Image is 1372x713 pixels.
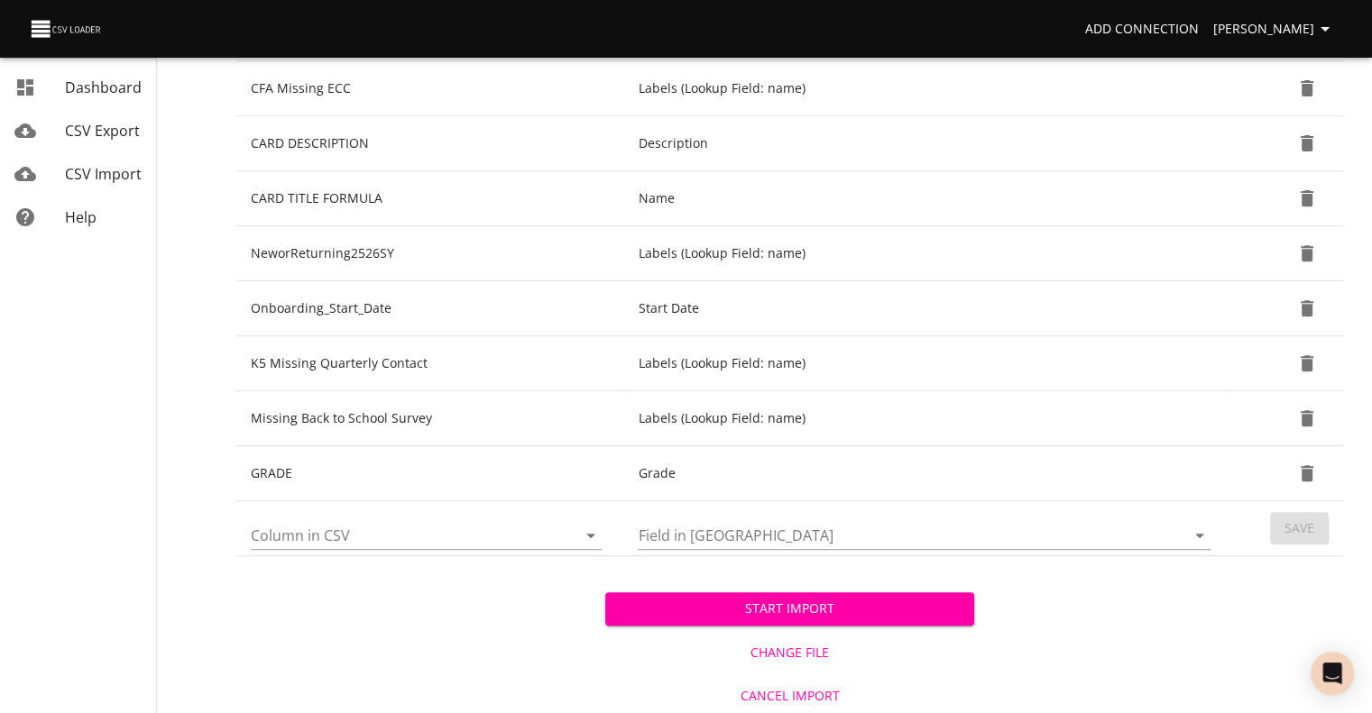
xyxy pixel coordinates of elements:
td: K5 Missing Quarterly Contact [236,336,623,391]
td: CARD DESCRIPTION [236,116,623,171]
button: Delete [1285,287,1329,330]
span: Cancel Import [612,685,967,708]
button: Delete [1285,397,1329,440]
span: Change File [612,642,967,664]
button: Delete [1285,177,1329,220]
td: NeworReturning2526SY [236,226,623,281]
span: Dashboard [65,78,142,97]
a: Add Connection [1078,13,1206,46]
td: Description [623,116,1232,171]
span: Add Connection [1085,18,1199,41]
td: Grade [623,446,1232,501]
button: Cancel Import [605,680,974,713]
button: Delete [1285,342,1329,385]
button: Start Import [605,592,974,626]
span: Help [65,207,97,227]
td: Labels (Lookup Field: name) [623,226,1232,281]
button: Open [1187,523,1212,548]
td: GRADE [236,446,623,501]
td: Start Date [623,281,1232,336]
button: Delete [1285,232,1329,275]
span: CSV Import [65,164,142,184]
span: Start Import [620,598,960,620]
td: Name [623,171,1232,226]
span: CSV Export [65,121,140,141]
button: Change File [605,636,974,670]
td: Labels (Lookup Field: name) [623,61,1232,116]
td: Labels (Lookup Field: name) [623,336,1232,391]
td: Missing Back to School Survey [236,391,623,446]
td: CFA Missing ECC [236,61,623,116]
button: [PERSON_NAME] [1206,13,1343,46]
button: Delete [1285,122,1329,165]
span: [PERSON_NAME] [1213,18,1336,41]
td: Labels (Lookup Field: name) [623,391,1232,446]
td: CARD TITLE FORMULA [236,171,623,226]
td: Onboarding_Start_Date [236,281,623,336]
button: Delete [1285,452,1329,495]
img: CSV Loader [29,16,105,41]
button: Delete [1285,67,1329,110]
button: Open [578,523,603,548]
div: Open Intercom Messenger [1311,652,1354,695]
